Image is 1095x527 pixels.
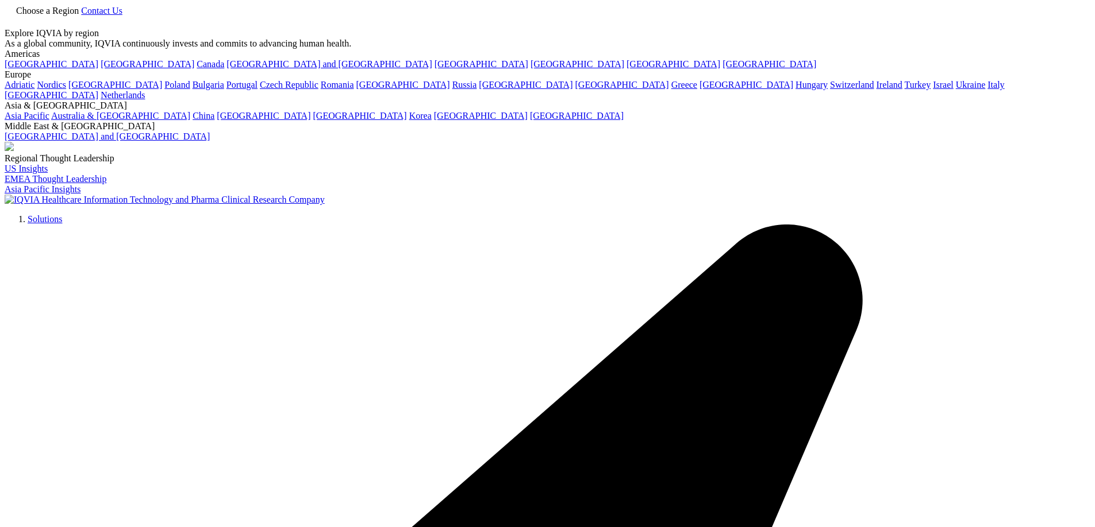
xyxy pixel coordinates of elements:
span: Choose a Region [16,6,79,15]
a: Ukraine [956,80,986,90]
a: Bulgaria [193,80,224,90]
a: Romania [321,80,354,90]
a: Hungary [796,80,828,90]
a: [GEOGRAPHIC_DATA] [700,80,793,90]
a: [GEOGRAPHIC_DATA] [627,59,720,69]
a: Solutions [28,214,62,224]
a: Portugal [226,80,258,90]
a: Australia & [GEOGRAPHIC_DATA] [51,111,190,121]
img: IQVIA Healthcare Information Technology and Pharma Clinical Research Company [5,195,325,205]
a: [GEOGRAPHIC_DATA] and [GEOGRAPHIC_DATA] [226,59,432,69]
a: Asia Pacific [5,111,49,121]
a: [GEOGRAPHIC_DATA] [5,59,98,69]
a: [GEOGRAPHIC_DATA] and [GEOGRAPHIC_DATA] [5,131,210,141]
a: [GEOGRAPHIC_DATA] [101,59,194,69]
div: Europe [5,69,1090,80]
a: Greece [671,80,697,90]
a: Netherlands [101,90,145,100]
img: 2093_analyzing-data-using-big-screen-display-and-laptop.png [5,142,14,151]
a: [GEOGRAPHIC_DATA] [356,80,450,90]
a: Israel [933,80,954,90]
a: EMEA Thought Leadership [5,174,106,184]
div: Americas [5,49,1090,59]
a: Switzerland [830,80,874,90]
div: Asia & [GEOGRAPHIC_DATA] [5,100,1090,111]
a: [GEOGRAPHIC_DATA] [479,80,573,90]
a: Korea [409,111,432,121]
a: [GEOGRAPHIC_DATA] [530,111,624,121]
a: Canada [197,59,224,69]
a: [GEOGRAPHIC_DATA] [575,80,669,90]
a: Ireland [877,80,902,90]
a: Czech Republic [260,80,318,90]
div: As a global community, IQVIA continuously invests and commits to advancing human health. [5,38,1090,49]
a: US Insights [5,164,48,173]
a: Italy [988,80,1004,90]
a: [GEOGRAPHIC_DATA] [5,90,98,100]
a: Russia [452,80,477,90]
a: [GEOGRAPHIC_DATA] [531,59,624,69]
a: [GEOGRAPHIC_DATA] [313,111,407,121]
a: Poland [164,80,190,90]
a: [GEOGRAPHIC_DATA] [435,59,528,69]
a: Turkey [905,80,931,90]
a: Asia Pacific Insights [5,184,80,194]
a: Contact Us [81,6,122,15]
a: Nordics [37,80,66,90]
a: [GEOGRAPHIC_DATA] [68,80,162,90]
div: Explore IQVIA by region [5,28,1090,38]
a: Adriatic [5,80,34,90]
div: Regional Thought Leadership [5,153,1090,164]
a: [GEOGRAPHIC_DATA] [217,111,310,121]
a: [GEOGRAPHIC_DATA] [723,59,816,69]
a: China [193,111,214,121]
div: Middle East & [GEOGRAPHIC_DATA] [5,121,1090,131]
a: [GEOGRAPHIC_DATA] [434,111,528,121]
